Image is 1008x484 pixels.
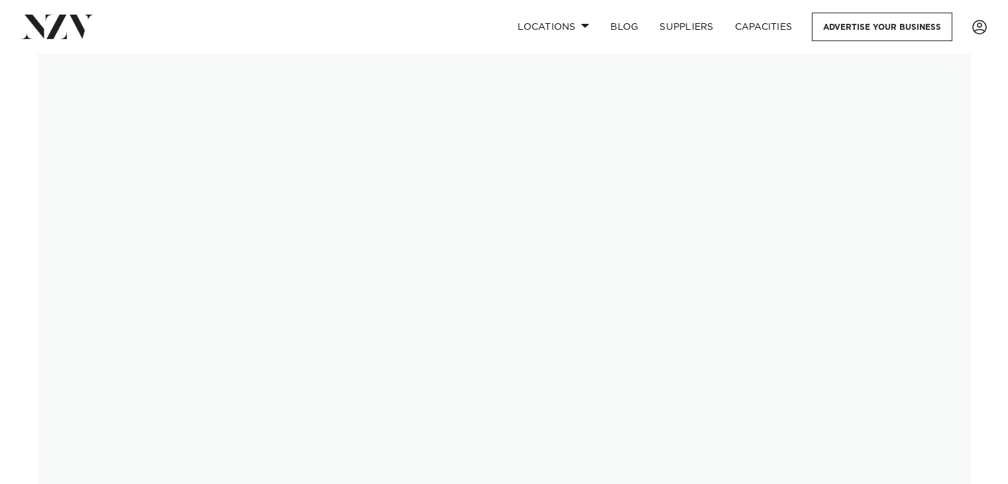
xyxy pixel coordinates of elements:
[600,13,649,41] a: BLOG
[649,13,724,41] a: SUPPLIERS
[812,13,952,41] a: Advertise your business
[507,13,600,41] a: Locations
[724,13,803,41] a: Capacities
[21,15,93,38] img: nzv-logo.png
